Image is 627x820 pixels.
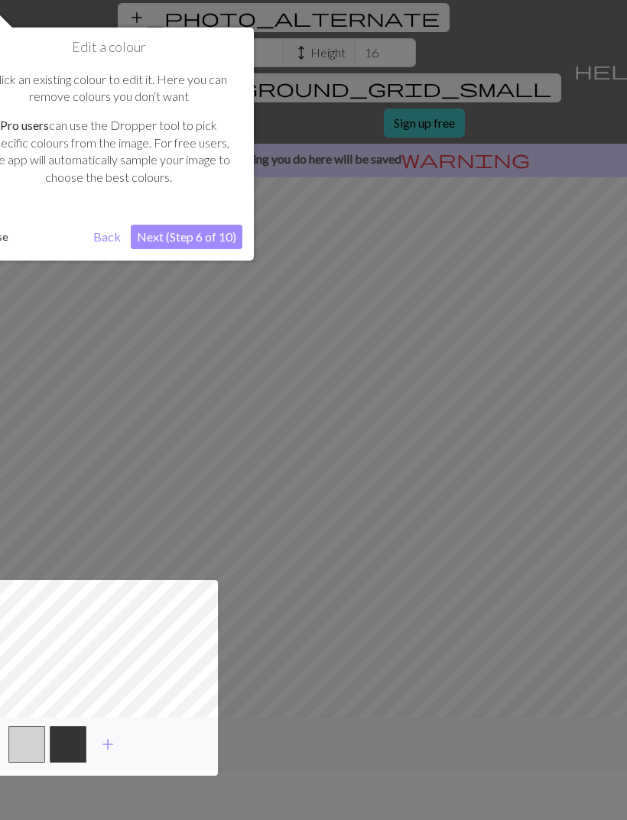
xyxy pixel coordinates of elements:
button: Next (Step 6 of 10) [131,225,242,249]
button: Back [87,225,127,249]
